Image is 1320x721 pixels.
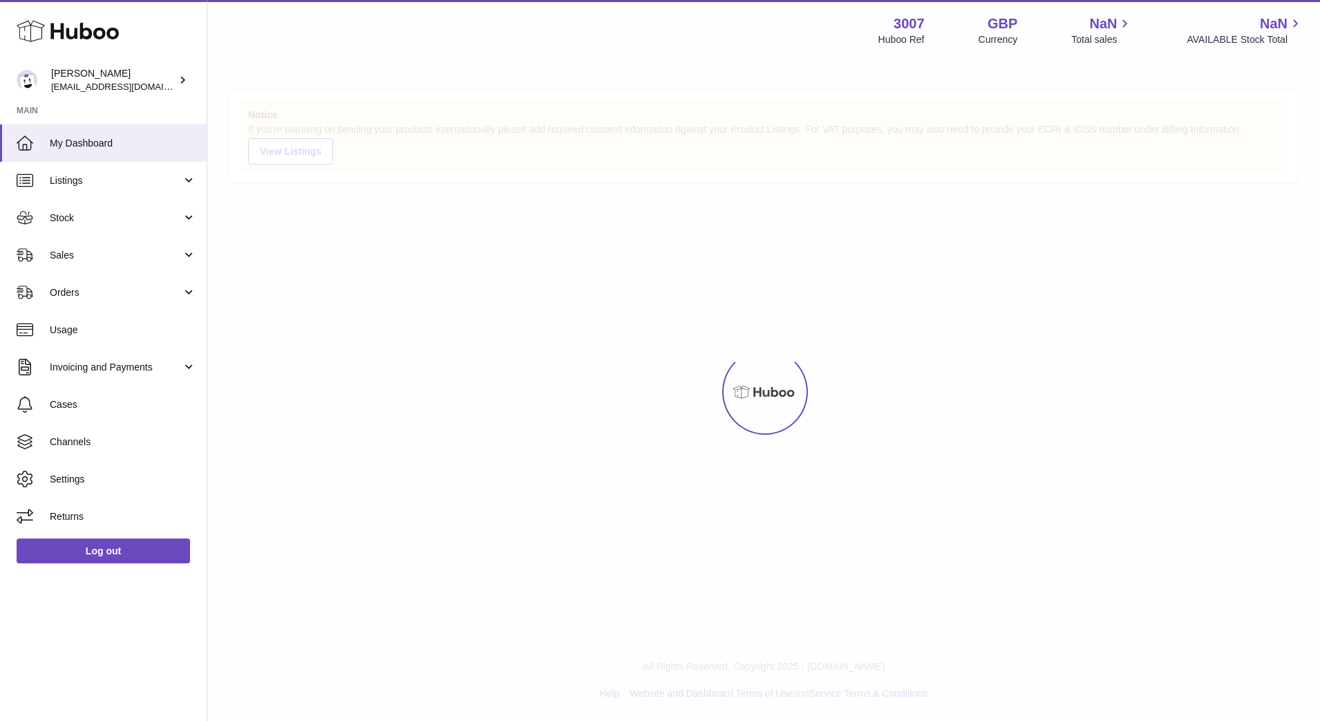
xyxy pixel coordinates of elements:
[17,70,37,91] img: bevmay@maysama.com
[1260,15,1288,33] span: NaN
[50,286,182,299] span: Orders
[50,212,182,225] span: Stock
[50,398,196,411] span: Cases
[50,137,196,150] span: My Dashboard
[878,33,925,46] div: Huboo Ref
[50,510,196,523] span: Returns
[894,15,925,33] strong: 3007
[50,249,182,262] span: Sales
[50,436,196,449] span: Channels
[988,15,1017,33] strong: GBP
[1089,15,1117,33] span: NaN
[50,361,182,374] span: Invoicing and Payments
[50,324,196,337] span: Usage
[1071,33,1133,46] span: Total sales
[51,67,176,93] div: [PERSON_NAME]
[1187,15,1303,46] a: NaN AVAILABLE Stock Total
[51,81,203,92] span: [EMAIL_ADDRESS][DOMAIN_NAME]
[1071,15,1133,46] a: NaN Total sales
[1187,33,1303,46] span: AVAILABLE Stock Total
[50,174,182,187] span: Listings
[979,33,1018,46] div: Currency
[17,539,190,563] a: Log out
[50,473,196,486] span: Settings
